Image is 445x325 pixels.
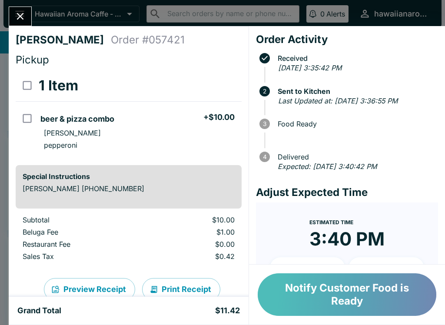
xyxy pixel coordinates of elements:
[203,112,235,123] h5: + $10.00
[23,252,137,261] p: Sales Tax
[16,53,49,66] span: Pickup
[256,186,438,199] h4: Adjust Expected Time
[44,278,135,301] button: Preview Receipt
[151,216,235,224] p: $10.00
[23,228,137,236] p: Beluga Fee
[151,252,235,261] p: $0.42
[273,87,438,95] span: Sent to Kitchen
[16,70,242,158] table: orders table
[9,7,31,26] button: Close
[349,257,424,279] button: + 20
[16,216,242,264] table: orders table
[23,216,137,224] p: Subtotal
[17,305,61,316] h5: Grand Total
[309,228,385,250] time: 3:40 PM
[273,153,438,161] span: Delivered
[309,219,353,226] span: Estimated Time
[278,63,342,72] em: [DATE] 3:35:42 PM
[151,240,235,249] p: $0.00
[23,184,235,193] p: [PERSON_NAME] [PHONE_NUMBER]
[39,77,78,94] h3: 1 Item
[151,228,235,236] p: $1.00
[270,257,345,279] button: + 10
[44,129,101,137] p: [PERSON_NAME]
[262,153,266,160] text: 4
[23,172,235,181] h6: Special Instructions
[256,33,438,46] h4: Order Activity
[23,240,137,249] p: Restaurant Fee
[273,54,438,62] span: Received
[278,96,398,105] em: Last Updated at: [DATE] 3:36:55 PM
[111,33,185,46] h4: Order # 057421
[142,278,220,301] button: Print Receipt
[278,162,377,171] em: Expected: [DATE] 3:40:42 PM
[16,33,111,46] h4: [PERSON_NAME]
[258,273,436,316] button: Notify Customer Food is Ready
[40,114,114,124] h5: beer & pizza combo
[263,120,266,127] text: 3
[215,305,240,316] h5: $11.42
[263,88,266,95] text: 2
[44,141,77,149] p: pepperoni
[273,120,438,128] span: Food Ready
